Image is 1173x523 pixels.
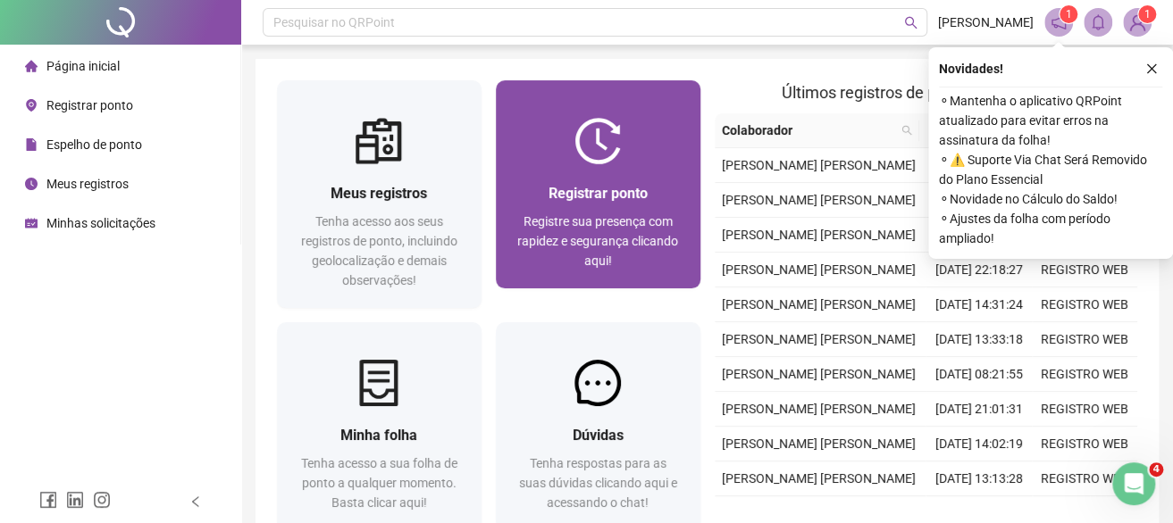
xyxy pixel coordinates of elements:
[46,177,129,191] span: Meus registros
[722,193,916,207] span: [PERSON_NAME] [PERSON_NAME]
[722,120,894,140] span: Colaborador
[1138,5,1156,23] sup: Atualize o seu contato no menu Meus Dados
[1066,8,1072,21] span: 1
[519,456,677,510] span: Tenha respostas para as suas dúvidas clicando aqui e acessando o chat!
[926,120,1001,140] span: Data/Hora
[517,214,678,268] span: Registre sua presença com rapidez e segurança clicando aqui!
[46,59,120,73] span: Página inicial
[46,137,142,152] span: Espelho de ponto
[939,91,1162,150] span: ⚬ Mantenha o aplicativo QRPoint atualizado para evitar erros na assinatura da folha!
[277,80,482,308] a: Meus registrosTenha acesso aos seus registros de ponto, incluindo geolocalização e demais observa...
[1145,62,1158,75] span: close
[926,392,1031,427] td: [DATE] 21:01:31
[1032,253,1137,287] td: REGISTRO WEB
[722,158,916,172] span: [PERSON_NAME] [PERSON_NAME]
[1149,462,1163,477] span: 4
[926,322,1031,357] td: [DATE] 13:33:18
[926,461,1031,496] td: [DATE] 13:13:28
[938,12,1034,32] span: [PERSON_NAME]
[189,495,202,508] span: left
[939,150,1162,189] span: ⚬ ⚠️ Suporte Via Chat Será Removido do Plano Essencial
[496,80,700,288] a: Registrar pontoRegistre sua presença com rapidez e segurança clicando aqui!
[66,491,84,509] span: linkedin
[1144,8,1151,21] span: 1
[1032,357,1137,392] td: REGISTRO WEB
[1060,5,1077,23] sup: 1
[926,183,1031,218] td: [DATE] 13:21:56
[782,83,1070,102] span: Últimos registros de ponto sincronizados
[1032,322,1137,357] td: REGISTRO WEB
[926,253,1031,287] td: [DATE] 22:18:27
[331,185,427,202] span: Meus registros
[722,436,916,451] span: [PERSON_NAME] [PERSON_NAME]
[301,214,457,287] span: Tenha acesso aos seus registros de ponto, incluindo geolocalização e demais observações!
[926,287,1031,322] td: [DATE] 14:31:24
[46,216,155,230] span: Minhas solicitações
[939,189,1162,209] span: ⚬ Novidade no Cálculo do Saldo!
[1090,14,1106,30] span: bell
[901,125,912,136] span: search
[904,16,917,29] span: search
[926,357,1031,392] td: [DATE] 08:21:55
[549,185,648,202] span: Registrar ponto
[1032,427,1137,461] td: REGISTRO WEB
[39,491,57,509] span: facebook
[926,218,1031,253] td: [DATE] 08:33:34
[722,367,916,381] span: [PERSON_NAME] [PERSON_NAME]
[926,148,1031,183] td: [DATE] 14:22:24
[573,427,624,444] span: Dúvidas
[25,60,38,72] span: home
[722,262,916,277] span: [PERSON_NAME] [PERSON_NAME]
[722,402,916,416] span: [PERSON_NAME] [PERSON_NAME]
[939,59,1003,79] span: Novidades !
[722,297,916,311] span: [PERSON_NAME] [PERSON_NAME]
[1112,462,1155,505] iframe: Intercom live chat
[926,427,1031,461] td: [DATE] 14:02:19
[25,217,38,229] span: schedule
[1051,14,1067,30] span: notification
[1032,392,1137,427] td: REGISTRO WEB
[898,117,916,144] span: search
[46,98,133,112] span: Registrar ponto
[722,471,916,486] span: [PERSON_NAME] [PERSON_NAME]
[939,209,1162,248] span: ⚬ Ajustes da folha com período ampliado!
[1124,9,1151,36] img: 52243
[25,138,38,151] span: file
[301,456,457,510] span: Tenha acesso a sua folha de ponto a qualquer momento. Basta clicar aqui!
[25,178,38,190] span: clock-circle
[1032,461,1137,496] td: REGISTRO WEB
[93,491,111,509] span: instagram
[25,99,38,112] span: environment
[1032,287,1137,322] td: REGISTRO WEB
[722,228,916,242] span: [PERSON_NAME] [PERSON_NAME]
[340,427,417,444] span: Minha folha
[722,332,916,346] span: [PERSON_NAME] [PERSON_NAME]
[919,113,1022,148] th: Data/Hora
